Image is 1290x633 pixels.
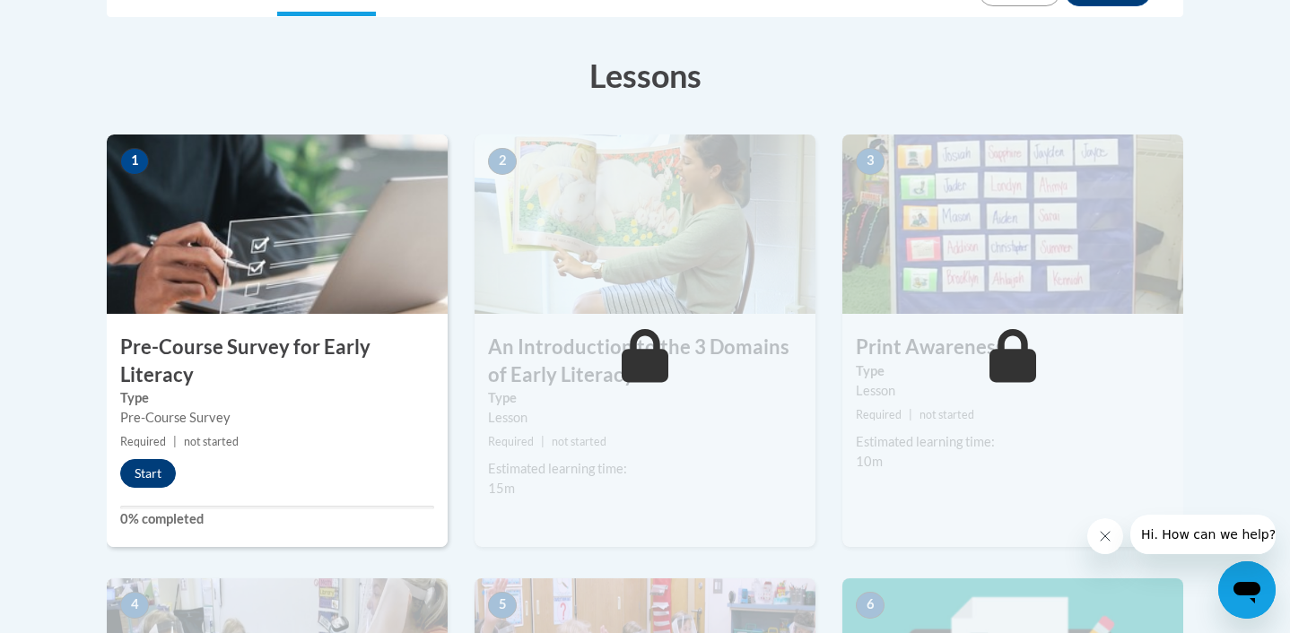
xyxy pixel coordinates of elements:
div: Lesson [856,381,1170,401]
span: 15m [488,481,515,496]
button: Start [120,459,176,488]
span: 10m [856,454,883,469]
div: Estimated learning time: [488,459,802,479]
iframe: Button to launch messaging window [1218,561,1276,619]
span: Required [856,408,902,421]
iframe: Close message [1087,518,1123,554]
label: Type [856,361,1170,381]
span: Required [120,435,166,448]
span: 1 [120,148,149,175]
span: 5 [488,592,517,619]
span: not started [552,435,606,448]
img: Course Image [107,134,448,314]
h3: Lessons [107,53,1183,98]
span: not started [920,408,974,421]
h3: Print Awareness [842,334,1183,361]
span: | [541,435,545,448]
span: not started [184,435,239,448]
h3: An Introduction to the 3 Domains of Early Literacy [475,334,815,389]
img: Course Image [842,134,1183,314]
span: Required [488,435,534,448]
label: Type [488,388,802,408]
h3: Pre-Course Survey for Early Literacy [107,334,448,389]
div: Estimated learning time: [856,432,1170,452]
span: 6 [856,592,885,619]
img: Course Image [475,134,815,314]
iframe: Message from company [1130,515,1276,554]
span: | [173,435,177,448]
div: Pre-Course Survey [120,408,434,428]
span: 3 [856,148,885,175]
span: | [909,408,912,421]
span: 4 [120,592,149,619]
div: Lesson [488,408,802,428]
span: 2 [488,148,517,175]
label: Type [120,388,434,408]
label: 0% completed [120,509,434,529]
